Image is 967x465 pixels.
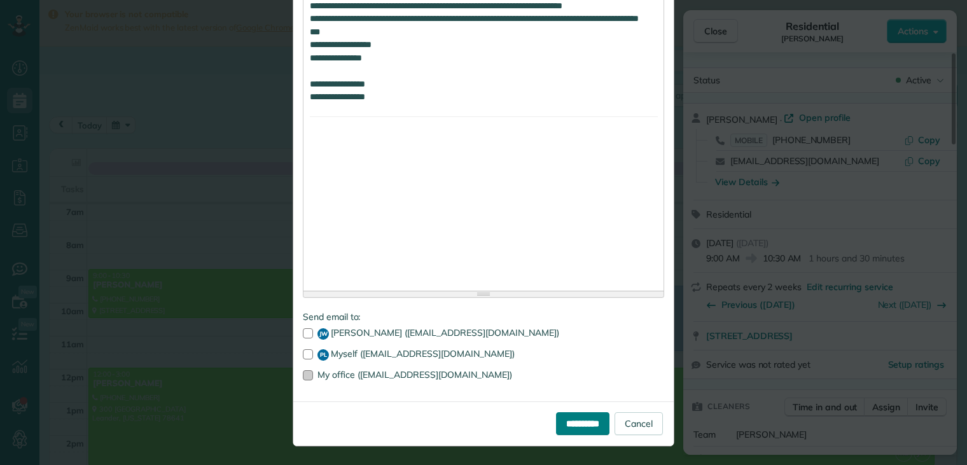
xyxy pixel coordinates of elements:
label: [PERSON_NAME] ([EMAIL_ADDRESS][DOMAIN_NAME]) [303,328,664,340]
label: Myself ([EMAIL_ADDRESS][DOMAIN_NAME]) [303,349,664,361]
span: PL [317,349,329,361]
div: Resize [303,291,664,297]
span: JW [317,328,329,340]
label: My office ([EMAIL_ADDRESS][DOMAIN_NAME]) [303,370,664,379]
label: Send email to: [303,310,664,323]
a: Cancel [615,412,663,435]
